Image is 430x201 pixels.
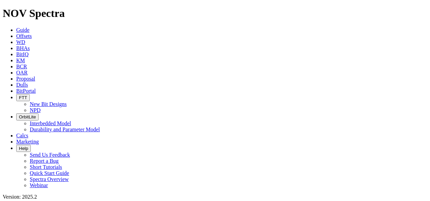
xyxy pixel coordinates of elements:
[16,145,31,152] button: Help
[16,94,30,101] button: FTT
[19,146,28,151] span: Help
[30,107,41,113] a: NPD
[16,133,28,138] a: Calcs
[30,170,69,176] a: Quick Start Guide
[30,120,71,126] a: Interbedded Model
[16,70,28,75] a: OAR
[19,114,36,119] span: OrbitLite
[30,158,58,164] a: Report a Bug
[16,76,35,82] a: Proposal
[16,33,32,39] a: Offsets
[30,127,100,132] a: Durability and Parameter Model
[16,39,25,45] a: WD
[30,152,70,158] a: Send Us Feedback
[30,176,69,182] a: Spectra Overview
[30,164,62,170] a: Short Tutorials
[16,139,39,144] a: Marketing
[16,58,25,63] a: KM
[16,27,29,33] a: Guide
[3,7,427,20] h1: NOV Spectra
[30,182,48,188] a: Webinar
[16,113,39,120] button: OrbitLite
[16,82,28,88] a: Dulls
[16,64,27,69] a: BCR
[16,45,30,51] a: BHAs
[3,194,427,200] div: Version: 2025.2
[16,51,28,57] a: BitIQ
[30,101,67,107] a: New Bit Designs
[19,95,27,100] span: FTT
[16,88,36,94] a: BitPortal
